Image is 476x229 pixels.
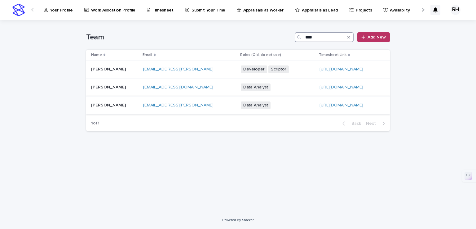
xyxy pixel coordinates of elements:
[364,121,390,126] button: Next
[91,101,127,108] p: [PERSON_NAME]
[319,52,346,58] p: Timesheet Link
[143,52,152,58] p: Email
[348,121,361,126] span: Back
[241,65,267,73] span: Developer
[86,79,390,97] tr: [PERSON_NAME][PERSON_NAME] [EMAIL_ADDRESS][DOMAIN_NAME] Data Analyst[URL][DOMAIN_NAME]
[143,103,214,107] a: [EMAIL_ADDRESS][PERSON_NAME]
[320,85,363,89] a: [URL][DOMAIN_NAME]
[295,32,354,42] input: Search
[240,52,281,58] p: Roles (Old, do not use)
[337,121,364,126] button: Back
[241,101,271,109] span: Data Analyst
[91,83,127,90] p: [PERSON_NAME]
[320,67,363,71] a: [URL][DOMAIN_NAME]
[268,65,289,73] span: Scriptor
[143,85,213,89] a: [EMAIL_ADDRESS][DOMAIN_NAME]
[86,61,390,79] tr: [PERSON_NAME][PERSON_NAME] [EMAIL_ADDRESS][PERSON_NAME] DeveloperScriptor[URL][DOMAIN_NAME]
[86,116,104,131] p: 1 of 1
[241,83,271,91] span: Data Analyst
[91,65,127,72] p: [PERSON_NAME]
[91,52,102,58] p: Name
[143,67,214,71] a: [EMAIL_ADDRESS][PERSON_NAME]
[86,96,390,114] tr: [PERSON_NAME][PERSON_NAME] [EMAIL_ADDRESS][PERSON_NAME] Data Analyst[URL][DOMAIN_NAME]
[451,5,461,15] div: RH
[86,33,292,42] h1: Team
[357,32,390,42] a: Add New
[366,121,380,126] span: Next
[222,218,253,222] a: Powered By Stacker
[368,35,386,39] span: Add New
[320,103,363,107] a: [URL][DOMAIN_NAME]
[12,4,25,16] img: stacker-logo-s-only.png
